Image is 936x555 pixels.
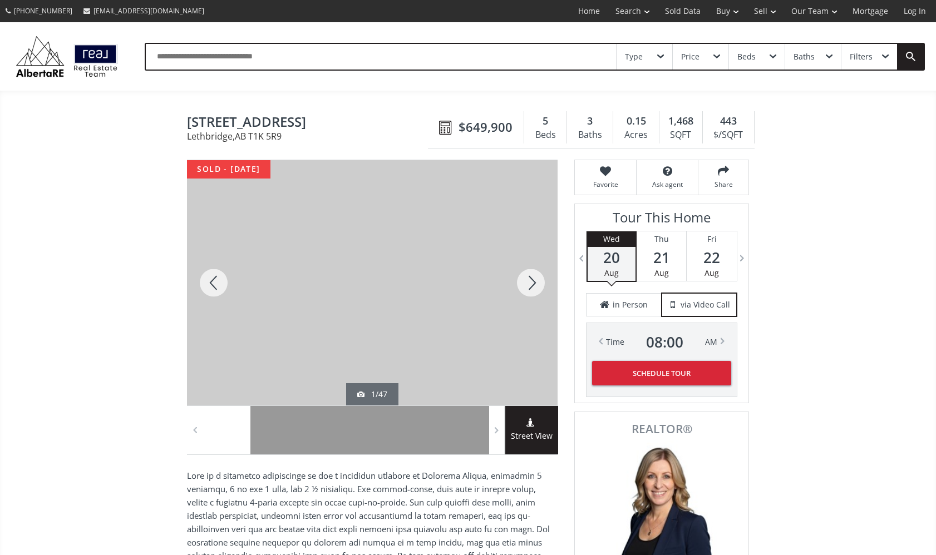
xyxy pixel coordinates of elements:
span: 22 [687,250,737,265]
span: [EMAIL_ADDRESS][DOMAIN_NAME] [93,6,204,16]
span: 20 [588,250,636,265]
span: $649,900 [459,118,513,136]
div: Price [681,53,699,61]
a: [EMAIL_ADDRESS][DOMAIN_NAME] [78,1,210,21]
div: 3 [573,114,607,128]
img: Logo [11,33,122,80]
div: Beds [737,53,756,61]
div: Type [625,53,643,61]
span: Favorite [580,180,630,189]
button: Schedule Tour [592,361,731,385]
span: in Person [613,299,648,310]
div: Filters [850,53,873,61]
div: Time AM [606,334,717,350]
div: Beds [530,127,561,143]
h3: Tour This Home [586,210,737,231]
div: SQFT [665,127,697,143]
div: Baths [794,53,815,61]
div: Fri [687,231,737,247]
div: 5 [530,114,561,128]
span: Share [704,180,743,189]
span: REALTOR® [587,423,736,435]
span: 1,468 [668,114,693,128]
div: Baths [573,127,607,143]
span: Aug [705,267,719,278]
div: sold - [DATE] [187,160,270,179]
span: 756 Canyonview Close West [187,115,433,132]
span: Aug [654,267,669,278]
span: Aug [604,267,619,278]
span: via Video Call [681,299,730,310]
div: Thu [637,231,686,247]
span: Ask agent [642,180,692,189]
div: 0.15 [619,114,653,128]
span: [PHONE_NUMBER] [14,6,72,16]
div: Acres [619,127,653,143]
div: $/SQFT [708,127,748,143]
span: 08 : 00 [646,334,683,350]
div: 1/47 [357,389,387,400]
span: Street View [505,430,558,443]
span: 21 [637,250,686,265]
div: Wed [588,231,636,247]
div: 443 [708,114,748,128]
span: Lethbridge , AB T1K 5R9 [187,132,433,141]
div: 756 Canyonview Close West Lethbridge, AB T1K 5R9 - Photo 1 of 47 [187,160,558,405]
